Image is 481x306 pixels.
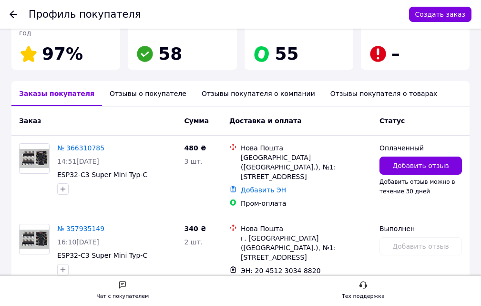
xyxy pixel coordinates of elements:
[184,225,206,232] span: 340 ₴
[158,44,182,63] span: 58
[184,238,203,246] span: 2 шт.
[19,143,50,174] a: Фото товару
[29,9,141,20] h1: Профиль покупателя
[20,230,49,249] img: Фото товару
[241,199,372,208] div: Пром-оплата
[57,144,104,152] a: № 366310785
[57,171,147,179] a: ESP32-C3 Super Mini Typ-C
[184,117,209,125] span: Сумма
[19,117,41,125] span: Заказ
[379,117,405,125] span: Статус
[20,149,49,168] img: Фото товару
[194,81,323,106] div: Отзывы покупателя о компании
[57,158,99,165] span: 14:51[DATE]
[379,179,455,195] span: Добавить отзыв можно в течение 30 дней
[391,44,400,63] span: –
[19,224,50,254] a: Фото товару
[392,161,449,170] span: Добавить отзыв
[241,233,372,262] div: г. [GEOGRAPHIC_DATA] ([GEOGRAPHIC_DATA].), №1: [STREET_ADDRESS]
[10,10,17,19] div: Вернуться назад
[57,252,147,259] a: ESP32-C3 Super Mini Typ-C
[379,143,462,153] div: Оплаченный
[229,117,302,125] span: Доставка и оплата
[241,224,372,233] div: Нова Пошта
[379,224,462,233] div: Выполнен
[241,267,321,274] span: ЭН: 20 4512 3034 8820
[57,238,99,246] span: 16:10[DATE]
[11,81,102,106] div: Заказы покупателя
[241,153,372,181] div: [GEOGRAPHIC_DATA] ([GEOGRAPHIC_DATA].), №1: [STREET_ADDRESS]
[102,81,194,106] div: Отзывы о покупателе
[184,144,206,152] span: 480 ₴
[96,292,149,301] div: Чат с покупателем
[184,158,203,165] span: 3 шт.
[323,81,445,106] div: Отзывы покупателя о товарах
[275,44,299,63] span: 55
[409,7,471,22] button: Создать заказ
[19,10,110,37] span: [PERSON_NAME] покупателя за последний год
[379,157,462,175] button: Добавить отзыв
[241,143,372,153] div: Нова Пошта
[241,186,286,194] a: Добавить ЭН
[42,44,83,63] span: 97%
[342,292,385,301] div: Тех поддержка
[57,225,104,232] a: № 357935149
